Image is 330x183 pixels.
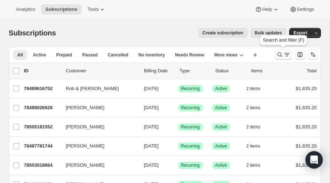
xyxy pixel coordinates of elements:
[24,104,60,111] p: 78489026928
[215,105,227,111] span: Active
[275,50,292,60] button: Search and filter results
[296,124,317,129] span: $1,835.20
[24,84,317,94] div: 78489616752Rob & [PERSON_NAME][DATE]SuccessRecurringSuccessActive2 items$1,835.20
[247,84,269,94] button: 2 items
[24,85,60,92] p: 78489616752
[308,50,318,60] button: Sort the results
[175,52,204,58] span: Needs Review
[82,52,98,58] span: Paused
[108,52,128,58] span: Cancelled
[45,7,77,12] span: Subscriptions
[247,160,269,170] button: 2 items
[215,143,227,149] span: Active
[56,52,72,58] span: Prepaid
[61,83,134,94] button: Rob & [PERSON_NAME]
[293,30,307,36] span: Export
[285,4,318,14] button: Settings
[24,67,317,75] div: IDCustomerBilling DateTypeStatusItemsTotal
[247,103,269,113] button: 2 items
[247,124,261,130] span: 2 items
[296,105,317,110] span: $1,835.20
[144,67,174,75] p: Billing Date
[198,28,248,38] button: Create subscription
[250,4,283,14] button: Help
[66,123,104,131] span: [PERSON_NAME]
[307,67,317,75] p: Total
[215,162,227,168] span: Active
[247,105,261,111] span: 2 items
[66,104,104,111] span: [PERSON_NAME]
[24,142,60,150] p: 78487781744
[181,143,200,149] span: Recurring
[247,143,261,149] span: 2 items
[61,140,134,152] button: [PERSON_NAME]
[262,7,272,12] span: Help
[61,121,134,133] button: [PERSON_NAME]
[24,160,317,170] div: 78503018864[PERSON_NAME][DATE]SuccessRecurringSuccessActive2 items$1,835.20
[181,86,200,91] span: Recurring
[17,52,23,58] span: All
[249,50,261,60] button: Create new view
[296,86,317,91] span: $1,835.20
[87,7,99,12] span: Tools
[144,162,159,168] span: [DATE]
[181,162,200,168] span: Recurring
[41,4,82,14] button: Subscriptions
[181,105,200,111] span: Recurring
[296,162,317,168] span: $1,835.20
[296,143,317,149] span: $1,835.20
[210,50,248,60] button: More views
[215,124,227,130] span: Active
[247,122,269,132] button: 2 items
[144,105,159,110] span: [DATE]
[66,162,104,169] span: [PERSON_NAME]
[66,67,138,75] p: Customer
[247,141,269,151] button: 2 items
[138,52,165,58] span: No inventory
[83,4,110,14] button: Tools
[202,30,243,36] span: Create subscription
[250,28,286,38] button: Bulk updates
[144,86,159,91] span: [DATE]
[24,67,60,75] p: ID
[289,28,312,38] button: Export
[66,85,119,92] span: Rob & [PERSON_NAME]
[215,67,245,75] p: Status
[180,67,210,75] div: Type
[247,86,261,91] span: 2 items
[16,7,35,12] span: Analytics
[61,159,134,171] button: [PERSON_NAME]
[12,4,39,14] button: Analytics
[66,142,104,150] span: [PERSON_NAME]
[33,52,46,58] span: Active
[9,29,56,37] span: Subscriptions
[144,124,159,129] span: [DATE]
[214,52,238,58] span: More views
[295,50,305,60] button: Customize table column order and visibility
[24,122,317,132] div: 78505181552[PERSON_NAME][DATE]SuccessRecurringSuccessActive2 items$1,835.20
[144,143,159,149] span: [DATE]
[255,30,282,36] span: Bulk updates
[24,162,60,169] p: 78503018864
[24,123,60,131] p: 78505181552
[61,102,134,114] button: [PERSON_NAME]
[24,103,317,113] div: 78489026928[PERSON_NAME][DATE]SuccessRecurringSuccessActive2 items$1,835.20
[305,151,323,169] div: Open Intercom Messenger
[181,124,200,130] span: Recurring
[215,86,227,91] span: Active
[251,67,281,75] div: Items
[297,7,314,12] span: Settings
[247,162,261,168] span: 2 items
[24,141,317,151] div: 78487781744[PERSON_NAME][DATE]SuccessRecurringSuccessActive2 items$1,835.20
